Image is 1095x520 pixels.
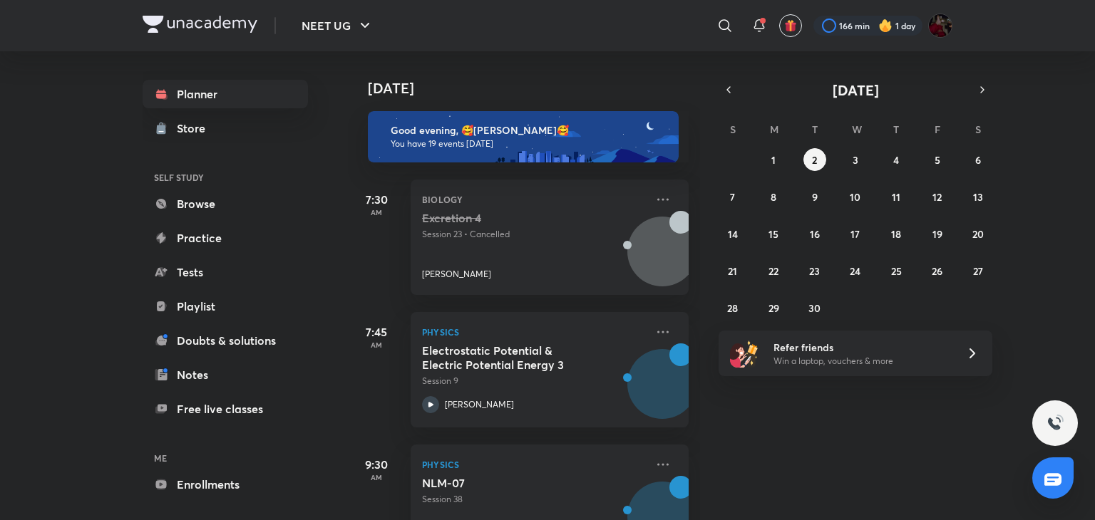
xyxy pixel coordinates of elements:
[445,398,514,411] p: [PERSON_NAME]
[143,114,308,142] a: Store
[422,323,646,340] p: Physics
[770,123,778,136] abbr: Monday
[803,148,826,171] button: September 2, 2025
[844,185,867,208] button: September 10, 2025
[422,476,600,490] h5: NLM-07
[850,190,860,204] abbr: September 10, 2025
[967,185,989,208] button: September 13, 2025
[177,120,214,137] div: Store
[143,16,257,33] img: Company Logo
[967,148,989,171] button: September 6, 2025
[833,80,879,100] span: [DATE]
[850,227,860,241] abbr: September 17, 2025
[768,227,778,241] abbr: September 15, 2025
[844,148,867,171] button: September 3, 2025
[143,292,308,321] a: Playlist
[810,227,820,241] abbr: September 16, 2025
[773,355,949,368] p: Win a laptop, vouchers & more
[143,470,308,499] a: Enrollments
[422,191,646,208] p: Biology
[739,80,972,100] button: [DATE]
[143,446,308,470] h6: ME
[391,138,666,150] p: You have 19 events [DATE]
[812,123,818,136] abbr: Tuesday
[809,264,820,278] abbr: September 23, 2025
[143,326,308,355] a: Doubts & solutions
[852,123,862,136] abbr: Wednesday
[771,153,776,167] abbr: September 1, 2025
[803,222,826,245] button: September 16, 2025
[973,264,983,278] abbr: September 27, 2025
[926,148,949,171] button: September 5, 2025
[762,259,785,282] button: September 22, 2025
[803,185,826,208] button: September 9, 2025
[348,323,405,340] h5: 7:45
[885,185,908,208] button: September 11, 2025
[422,343,600,372] h5: Electrostatic Potential & Electric Potential Energy 3
[348,473,405,482] p: AM
[784,19,797,32] img: avatar
[878,19,893,33] img: streak
[762,222,785,245] button: September 15, 2025
[891,227,901,241] abbr: September 18, 2025
[391,124,666,137] h6: Good evening, 🥰[PERSON_NAME]🥰
[771,190,776,204] abbr: September 8, 2025
[143,395,308,423] a: Free live classes
[422,493,646,506] p: Session 38
[143,165,308,189] h6: SELF STUDY
[768,264,778,278] abbr: September 22, 2025
[803,296,826,319] button: September 30, 2025
[808,301,821,315] abbr: September 30, 2025
[143,224,308,252] a: Practice
[893,123,899,136] abbr: Thursday
[768,301,779,315] abbr: September 29, 2025
[368,80,703,97] h4: [DATE]
[762,296,785,319] button: September 29, 2025
[143,80,308,108] a: Planner
[728,264,737,278] abbr: September 21, 2025
[721,296,744,319] button: September 28, 2025
[348,456,405,473] h5: 9:30
[975,123,981,136] abbr: Saturday
[926,222,949,245] button: September 19, 2025
[422,375,646,388] p: Session 9
[773,340,949,355] h6: Refer friends
[422,228,646,241] p: Session 23 • Cancelled
[348,191,405,208] h5: 7:30
[143,16,257,36] a: Company Logo
[972,227,984,241] abbr: September 20, 2025
[422,456,646,473] p: Physics
[975,153,981,167] abbr: September 6, 2025
[928,14,952,38] img: 🥰kashish🥰 Johari
[422,268,491,281] p: [PERSON_NAME]
[885,148,908,171] button: September 4, 2025
[1047,415,1064,432] img: ttu
[368,111,679,162] img: evening
[730,123,736,136] abbr: Sunday
[967,259,989,282] button: September 27, 2025
[844,222,867,245] button: September 17, 2025
[422,211,600,225] h5: Excretion 4
[721,259,744,282] button: September 21, 2025
[812,190,818,204] abbr: September 9, 2025
[348,340,405,349] p: AM
[762,185,785,208] button: September 8, 2025
[893,153,899,167] abbr: September 4, 2025
[853,153,858,167] abbr: September 3, 2025
[779,14,802,37] button: avatar
[143,258,308,286] a: Tests
[844,259,867,282] button: September 24, 2025
[850,264,860,278] abbr: September 24, 2025
[727,301,738,315] abbr: September 28, 2025
[891,264,902,278] abbr: September 25, 2025
[926,185,949,208] button: September 12, 2025
[143,360,308,389] a: Notes
[935,123,940,136] abbr: Friday
[730,339,759,368] img: referral
[812,153,817,167] abbr: September 2, 2025
[935,153,940,167] abbr: September 5, 2025
[885,222,908,245] button: September 18, 2025
[892,190,900,204] abbr: September 11, 2025
[293,11,382,40] button: NEET UG
[803,259,826,282] button: September 23, 2025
